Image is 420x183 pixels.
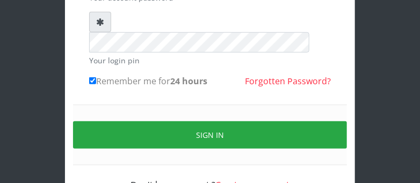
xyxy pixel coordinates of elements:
button: Sign in [73,121,347,149]
b: 24 hours [170,75,207,87]
a: Forgotten Password? [245,75,331,87]
small: Your login pin [89,55,331,66]
label: Remember me for [89,75,207,87]
input: Remember me for24 hours [89,77,96,84]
